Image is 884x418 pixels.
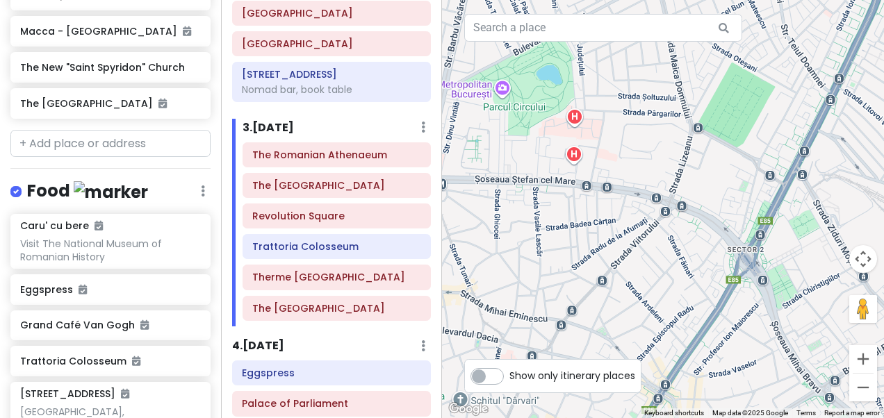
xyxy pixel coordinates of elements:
i: Added to itinerary [140,320,149,330]
h6: Caru' cu bere [20,219,103,232]
button: Keyboard shortcuts [644,408,704,418]
div: Visit The National Museum of Romanian History [20,237,200,262]
button: Zoom in [849,345,877,373]
h6: Trattoria Colosseum [20,355,200,367]
h6: 3 . [DATE] [243,121,294,135]
i: Added to itinerary [79,285,87,294]
h6: The [GEOGRAPHIC_DATA] [20,97,200,110]
h6: The Umbrellas' Street [252,302,421,315]
h6: The Romanian Athenaeum [252,149,421,161]
h6: Strada Smârdan 30, București 030076, Romania [242,68,421,81]
h6: Therme Bucharest [252,271,421,283]
h6: Peleș Castle [242,37,421,50]
h6: The New "Saint Spyridon" Church [20,61,200,74]
a: Terms (opens in new tab) [796,409,816,417]
span: Show only itinerary places [509,368,635,383]
h6: Bran Castle [242,7,421,19]
h6: Palace of Parliament [242,397,421,410]
input: Search a place [464,14,742,42]
a: Open this area in Google Maps (opens a new window) [445,400,491,418]
h6: 4 . [DATE] [232,339,284,353]
a: Report a map error [824,409,880,417]
h6: Eggspress [20,283,200,296]
h6: Macca - [GEOGRAPHIC_DATA] [20,25,200,37]
input: + Add place or address [10,130,211,158]
i: Added to itinerary [121,389,129,399]
i: Added to itinerary [132,356,140,366]
button: Map camera controls [849,245,877,273]
h6: Eggspress [242,367,421,379]
h6: Revolution Square [252,210,421,222]
h4: Food [27,180,148,203]
h6: [STREET_ADDRESS] [20,387,129,400]
img: Google [445,400,491,418]
h6: Grand Café Van Gogh [20,319,200,331]
i: Added to itinerary [183,26,191,36]
img: marker [74,181,148,203]
i: Added to itinerary [95,221,103,231]
h6: The Royal Palace of Bucharest [252,179,421,192]
i: Added to itinerary [158,99,167,108]
button: Zoom out [849,374,877,401]
div: Nomad bar, book table [242,83,421,96]
span: Map data ©2025 Google [712,409,788,417]
button: Drag Pegman onto the map to open Street View [849,295,877,323]
h6: Trattoria Colosseum [252,240,421,253]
